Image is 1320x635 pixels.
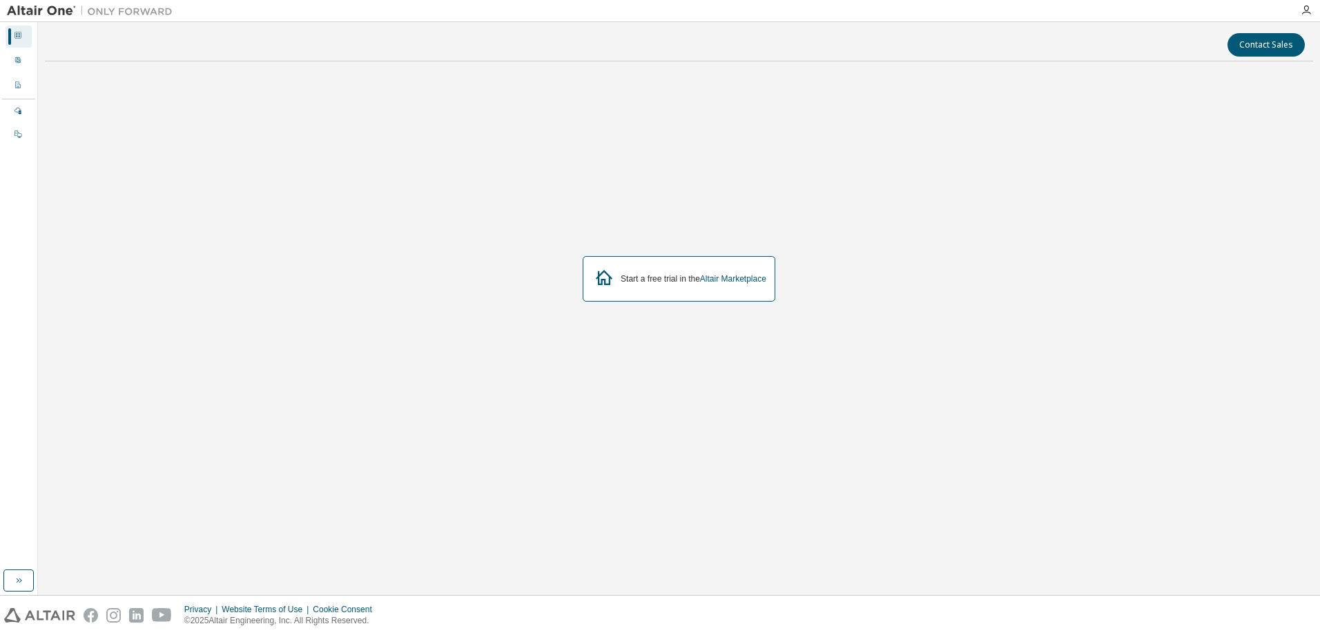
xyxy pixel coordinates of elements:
[1227,33,1305,57] button: Contact Sales
[84,608,98,623] img: facebook.svg
[7,4,179,18] img: Altair One
[700,274,766,284] a: Altair Marketplace
[6,50,32,72] div: User Profile
[6,75,32,97] div: Company Profile
[313,604,380,615] div: Cookie Consent
[6,101,32,123] div: Managed
[152,608,172,623] img: youtube.svg
[6,124,32,146] div: On Prem
[222,604,313,615] div: Website Terms of Use
[106,608,121,623] img: instagram.svg
[129,608,144,623] img: linkedin.svg
[184,615,380,627] p: © 2025 Altair Engineering, Inc. All Rights Reserved.
[6,26,32,48] div: Dashboard
[4,608,75,623] img: altair_logo.svg
[184,604,222,615] div: Privacy
[621,273,766,284] div: Start a free trial in the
